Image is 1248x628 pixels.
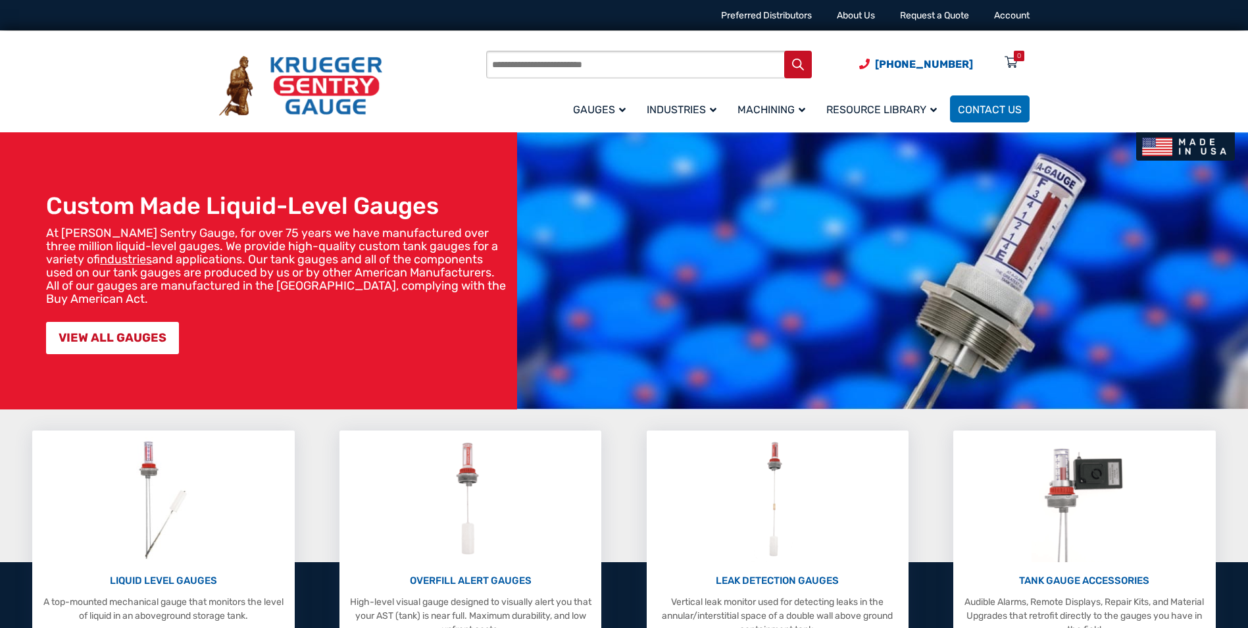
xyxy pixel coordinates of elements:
[639,93,730,124] a: Industries
[46,226,511,305] p: At [PERSON_NAME] Sentry Gauge, for over 75 years we have manufactured over three million liquid-l...
[653,573,902,589] p: LEAK DETECTION GAUGES
[837,10,875,21] a: About Us
[573,103,626,116] span: Gauges
[46,322,179,354] a: VIEW ALL GAUGES
[100,252,152,267] a: industries
[219,56,382,117] img: Krueger Sentry Gauge
[128,437,198,562] img: Liquid Level Gauges
[859,56,973,72] a: Phone Number (920) 434-8860
[46,192,511,220] h1: Custom Made Liquid-Level Gauges
[751,437,803,562] img: Leak Detection Gauges
[875,58,973,70] span: [PHONE_NUMBER]
[647,103,716,116] span: Industries
[958,103,1022,116] span: Contact Us
[721,10,812,21] a: Preferred Distributors
[565,93,639,124] a: Gauges
[346,573,595,589] p: OVERFILL ALERT GAUGES
[39,573,287,589] p: LIQUID LEVEL GAUGES
[818,93,950,124] a: Resource Library
[1032,437,1137,562] img: Tank Gauge Accessories
[900,10,969,21] a: Request a Quote
[994,10,1030,21] a: Account
[1136,132,1235,161] img: Made In USA
[950,95,1030,122] a: Contact Us
[737,103,805,116] span: Machining
[730,93,818,124] a: Machining
[1017,51,1021,61] div: 0
[960,573,1209,589] p: TANK GAUGE ACCESSORIES
[826,103,937,116] span: Resource Library
[441,437,500,562] img: Overfill Alert Gauges
[39,595,287,623] p: A top-mounted mechanical gauge that monitors the level of liquid in an aboveground storage tank.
